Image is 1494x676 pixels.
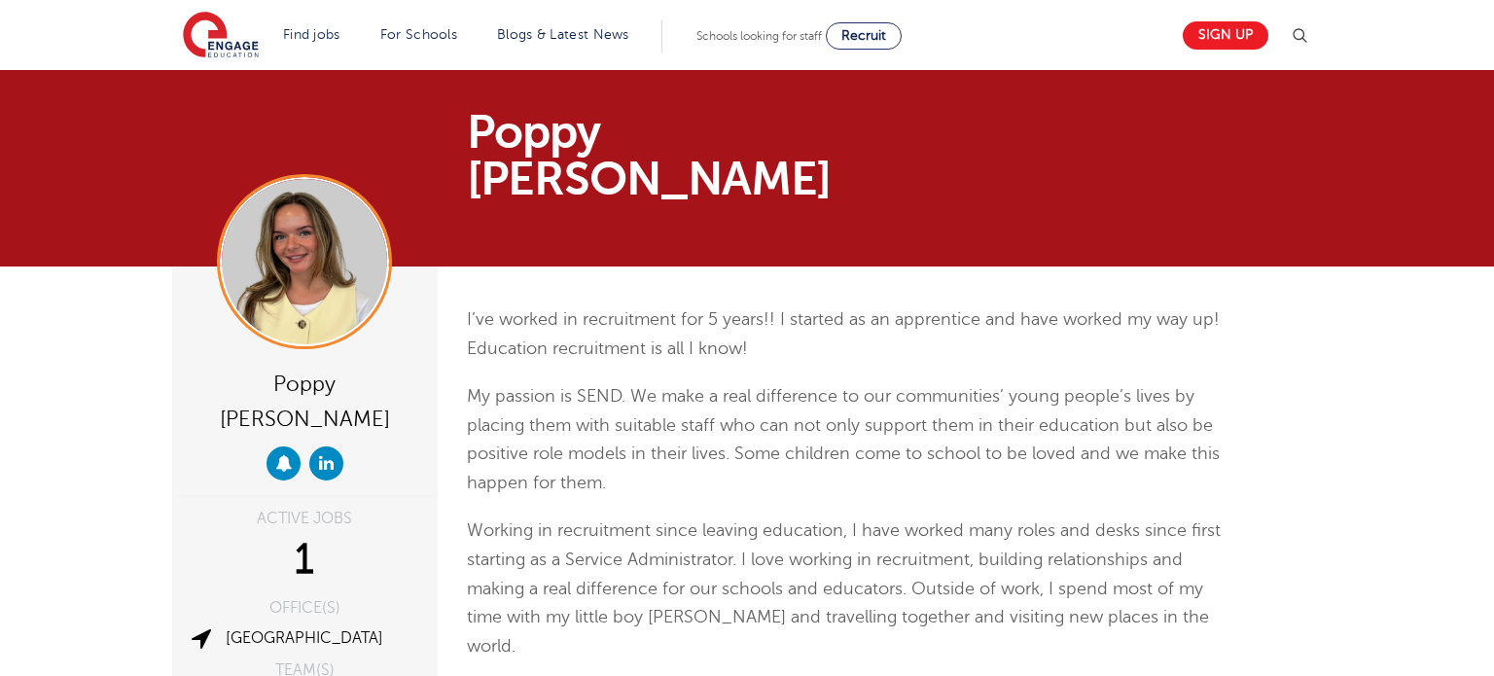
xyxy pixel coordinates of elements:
span: I’ve worked in recruitment for 5 years!! I started as an apprentice and have worked my way up! Ed... [467,309,1220,358]
a: [GEOGRAPHIC_DATA] [226,629,383,647]
h1: Poppy [PERSON_NAME] [467,109,929,202]
a: Blogs & Latest News [497,27,629,42]
img: Engage Education [183,12,259,60]
span: Working in recruitment since leaving education, I have worked many roles and desks since first st... [467,520,1221,655]
a: Recruit [826,22,902,50]
p: My passion is SEND. We make a real difference to our communities’ young people’s lives by placing... [467,382,1225,497]
div: Poppy [PERSON_NAME] [187,364,423,437]
a: Sign up [1183,21,1268,50]
div: 1 [187,536,423,585]
div: OFFICE(S) [187,600,423,616]
span: Schools looking for staff [696,29,822,43]
div: ACTIVE JOBS [187,511,423,526]
a: Find jobs [283,27,340,42]
span: Recruit [841,28,886,43]
a: For Schools [380,27,457,42]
